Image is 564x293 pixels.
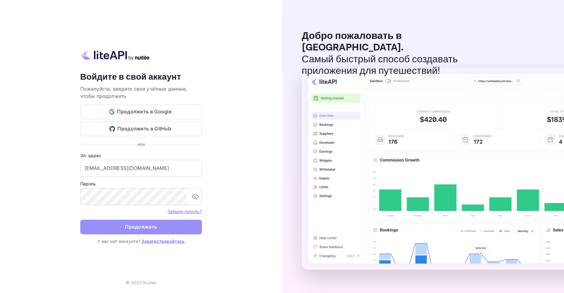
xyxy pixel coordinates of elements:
[117,108,171,116] ya-tr-span: Продолжить в Google
[80,160,202,177] input: Введите свой адрес электронной почты
[168,209,202,214] ya-tr-span: Забыли пароль?
[80,122,202,136] button: Продолжить в GitHub
[80,220,202,234] button: Продолжать
[168,208,202,214] a: Забыли пароль?
[117,125,171,133] ya-tr-span: Продолжить в GitHub
[137,142,145,147] ya-tr-span: или
[302,30,404,54] ya-tr-span: Добро пожаловать в [GEOGRAPHIC_DATA].
[97,239,140,244] ya-tr-span: У вас нет аккаунта?
[189,191,201,203] button: переключить видимость пароля
[141,239,185,244] a: Зарегистрируйтесь
[80,105,202,119] button: Продолжить в Google
[126,280,156,285] ya-tr-span: © 2025 Nuitee
[80,49,150,60] img: liteapi
[80,71,181,83] ya-tr-span: Войдите в свой аккаунт
[125,223,157,231] ya-tr-span: Продолжать
[80,153,101,158] ya-tr-span: Эл. адрес
[80,86,188,99] ya-tr-span: Пожалуйста, введите свои учётные данные, чтобы продолжить
[80,181,96,186] ya-tr-span: Пароль
[302,53,458,77] ya-tr-span: Самый быстрый способ создавать приложения для путешествий!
